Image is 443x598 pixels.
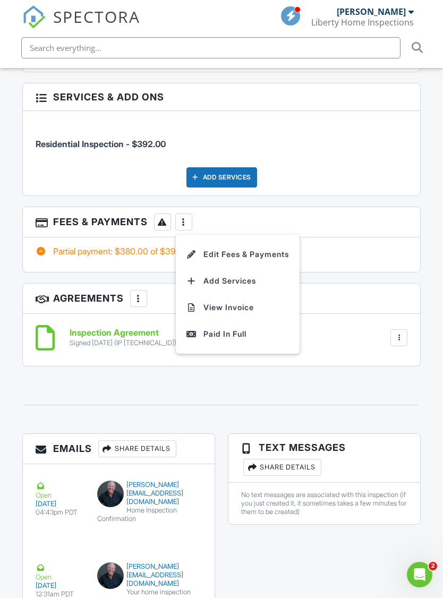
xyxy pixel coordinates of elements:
[337,6,406,17] div: [PERSON_NAME]
[311,17,414,28] div: Liberty Home Inspections
[22,14,140,37] a: SPECTORA
[429,562,437,570] span: 2
[243,459,321,476] div: Share Details
[36,508,84,517] div: 04:43pm PDT
[23,434,215,464] h3: Emails
[36,582,84,590] div: [DATE]
[23,472,215,554] a: Open [DATE] 04:43pm PDT [PERSON_NAME][EMAIL_ADDRESS][DOMAIN_NAME] Home Inspection Confirmation
[70,328,176,347] a: Inspection Agreement Signed [DATE] (IP [TECHNICAL_ID])
[186,167,257,187] div: Add Services
[98,440,176,457] div: Share Details
[97,562,124,589] img: data
[23,207,421,237] h3: Fees & Payments
[22,5,46,29] img: The Best Home Inspection Software - Spectora
[36,139,166,149] span: Residential Inspection - $392.00
[23,83,421,111] h3: Services & Add ons
[97,562,195,588] div: [PERSON_NAME][EMAIL_ADDRESS][DOMAIN_NAME]
[36,500,84,508] div: [DATE]
[53,5,140,28] span: SPECTORA
[97,481,124,507] img: data
[407,562,432,587] iframe: Intercom live chat
[36,119,408,158] li: Service: Residential Inspection
[97,481,195,506] div: [PERSON_NAME][EMAIL_ADDRESS][DOMAIN_NAME]
[241,491,407,516] div: No text messages are associated with this inspection (if you just created it, it sometimes takes ...
[36,481,84,500] div: Open
[36,562,84,582] div: Open
[228,434,420,483] h3: Text Messages
[21,37,401,58] input: Search everything...
[70,328,176,338] h6: Inspection Agreement
[70,339,176,347] div: Signed [DATE] (IP [TECHNICAL_ID])
[36,245,408,257] div: Partial payment: $380.00 of $392.00 received.
[23,284,421,314] h3: Agreements
[97,506,195,523] div: Home Inspection Confirmation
